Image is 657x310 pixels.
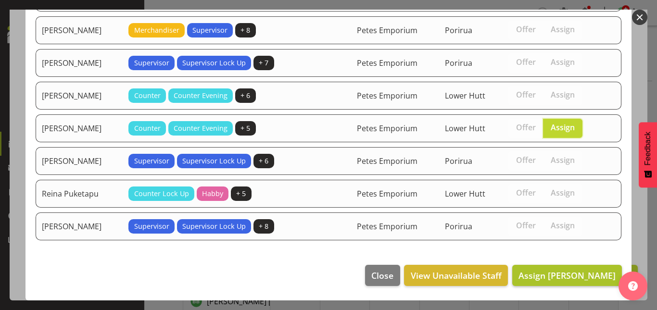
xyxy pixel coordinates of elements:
[202,188,223,199] span: Habby
[182,156,246,166] span: Supervisor Lock Up
[357,58,417,68] span: Petes Emporium
[628,281,638,291] img: help-xxl-2.png
[516,188,536,198] span: Offer
[551,221,575,230] span: Assign
[357,90,417,101] span: Petes Emporium
[134,221,169,232] span: Supervisor
[357,188,417,199] span: Petes Emporium
[259,156,268,166] span: + 6
[445,156,472,166] span: Porirua
[551,25,575,34] span: Assign
[134,90,161,101] span: Counter
[259,58,268,68] span: + 7
[516,57,536,67] span: Offer
[516,25,536,34] span: Offer
[134,25,179,36] span: Merchandiser
[512,265,622,286] button: Assign [PERSON_NAME]
[36,147,123,175] td: [PERSON_NAME]
[518,270,616,281] span: Assign [PERSON_NAME]
[411,269,502,282] span: View Unavailable Staff
[134,58,169,68] span: Supervisor
[36,16,123,44] td: [PERSON_NAME]
[182,58,246,68] span: Supervisor Lock Up
[174,123,227,134] span: Counter Evening
[357,221,417,232] span: Petes Emporium
[551,123,575,132] span: Assign
[551,155,575,165] span: Assign
[134,156,169,166] span: Supervisor
[357,156,417,166] span: Petes Emporium
[365,265,400,286] button: Close
[445,90,485,101] span: Lower Hutt
[551,90,575,99] span: Assign
[445,58,472,68] span: Porirua
[36,180,123,208] td: Reina Puketapu
[240,123,250,134] span: + 5
[174,90,227,101] span: Counter Evening
[36,82,123,110] td: [PERSON_NAME]
[551,57,575,67] span: Assign
[357,25,417,36] span: Petes Emporium
[516,123,536,132] span: Offer
[240,90,250,101] span: + 6
[516,155,536,165] span: Offer
[357,123,417,134] span: Petes Emporium
[36,49,123,77] td: [PERSON_NAME]
[551,188,575,198] span: Assign
[639,122,657,187] button: Feedback - Show survey
[134,188,189,199] span: Counter Lock Up
[516,90,536,99] span: Offer
[182,221,246,232] span: Supervisor Lock Up
[404,265,507,286] button: View Unavailable Staff
[259,221,268,232] span: + 8
[445,221,472,232] span: Porirua
[36,114,123,142] td: [PERSON_NAME]
[36,212,123,240] td: [PERSON_NAME]
[516,221,536,230] span: Offer
[240,25,250,36] span: + 8
[445,123,485,134] span: Lower Hutt
[236,188,246,199] span: + 5
[644,132,652,165] span: Feedback
[134,123,161,134] span: Counter
[445,188,485,199] span: Lower Hutt
[371,269,393,282] span: Close
[192,25,227,36] span: Supervisor
[445,25,472,36] span: Porirua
